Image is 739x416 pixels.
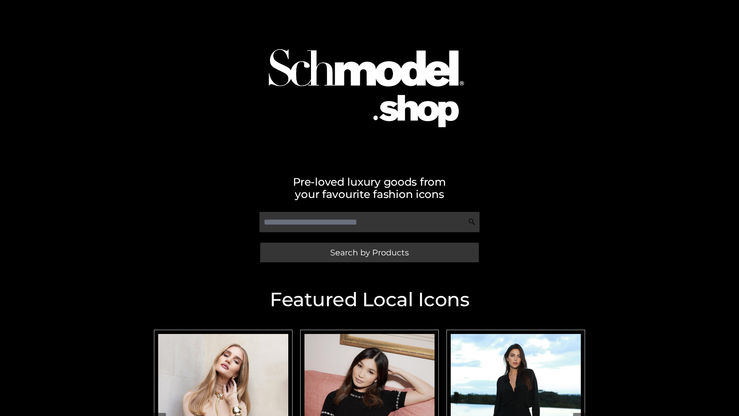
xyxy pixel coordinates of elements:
span: Search by Products [330,248,409,257]
h2: Pre-loved luxury goods from your favourite fashion icons [150,176,589,200]
h2: Featured Local Icons​ [150,290,589,309]
img: Search Icon [468,218,476,226]
a: Search by Products [260,243,479,262]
